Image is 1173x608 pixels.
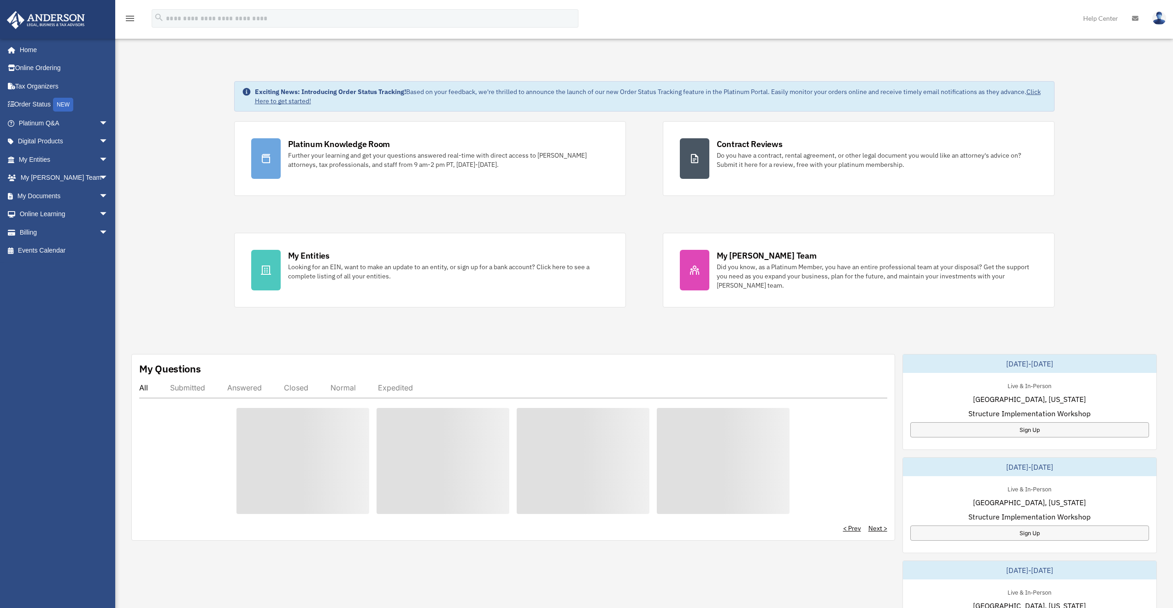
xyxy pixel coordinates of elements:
[973,394,1086,405] span: [GEOGRAPHIC_DATA], [US_STATE]
[99,150,118,169] span: arrow_drop_down
[6,132,122,151] a: Digital Productsarrow_drop_down
[6,95,122,114] a: Order StatusNEW
[910,525,1149,541] a: Sign Up
[330,383,356,392] div: Normal
[6,77,122,95] a: Tax Organizers
[717,250,817,261] div: My [PERSON_NAME] Team
[910,422,1149,437] a: Sign Up
[139,383,148,392] div: All
[903,458,1156,476] div: [DATE]-[DATE]
[717,138,783,150] div: Contract Reviews
[284,383,308,392] div: Closed
[717,262,1037,290] div: Did you know, as a Platinum Member, you have an entire professional team at your disposal? Get th...
[6,242,122,260] a: Events Calendar
[255,87,1047,106] div: Based on your feedback, we're thrilled to announce the launch of our new Order Status Tracking fe...
[663,233,1055,307] a: My [PERSON_NAME] Team Did you know, as a Platinum Member, you have an entire professional team at...
[968,511,1090,522] span: Structure Implementation Workshop
[843,524,861,533] a: < Prev
[6,205,122,224] a: Online Learningarrow_drop_down
[973,497,1086,508] span: [GEOGRAPHIC_DATA], [US_STATE]
[99,205,118,224] span: arrow_drop_down
[139,362,201,376] div: My Questions
[378,383,413,392] div: Expedited
[717,151,1037,169] div: Do you have a contract, rental agreement, or other legal document you would like an attorney's ad...
[53,98,73,112] div: NEW
[6,114,122,132] a: Platinum Q&Aarrow_drop_down
[663,121,1055,196] a: Contract Reviews Do you have a contract, rental agreement, or other legal document you would like...
[6,41,118,59] a: Home
[124,13,136,24] i: menu
[288,262,609,281] div: Looking for an EIN, want to make an update to an entity, or sign up for a bank account? Click her...
[6,169,122,187] a: My [PERSON_NAME] Teamarrow_drop_down
[255,88,406,96] strong: Exciting News: Introducing Order Status Tracking!
[1000,484,1059,493] div: Live & In-Person
[288,151,609,169] div: Further your learning and get your questions answered real-time with direct access to [PERSON_NAM...
[968,408,1090,419] span: Structure Implementation Workshop
[868,524,887,533] a: Next >
[6,223,122,242] a: Billingarrow_drop_down
[170,383,205,392] div: Submitted
[255,88,1041,105] a: Click Here to get started!
[99,223,118,242] span: arrow_drop_down
[154,12,164,23] i: search
[99,114,118,133] span: arrow_drop_down
[227,383,262,392] div: Answered
[1000,380,1059,390] div: Live & In-Person
[234,121,626,196] a: Platinum Knowledge Room Further your learning and get your questions answered real-time with dire...
[903,561,1156,579] div: [DATE]-[DATE]
[6,187,122,205] a: My Documentsarrow_drop_down
[1000,587,1059,596] div: Live & In-Person
[288,138,390,150] div: Platinum Knowledge Room
[1152,12,1166,25] img: User Pic
[99,132,118,151] span: arrow_drop_down
[4,11,88,29] img: Anderson Advisors Platinum Portal
[99,169,118,188] span: arrow_drop_down
[903,354,1156,373] div: [DATE]-[DATE]
[124,16,136,24] a: menu
[6,59,122,77] a: Online Ordering
[234,233,626,307] a: My Entities Looking for an EIN, want to make an update to an entity, or sign up for a bank accoun...
[99,187,118,206] span: arrow_drop_down
[288,250,330,261] div: My Entities
[6,150,122,169] a: My Entitiesarrow_drop_down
